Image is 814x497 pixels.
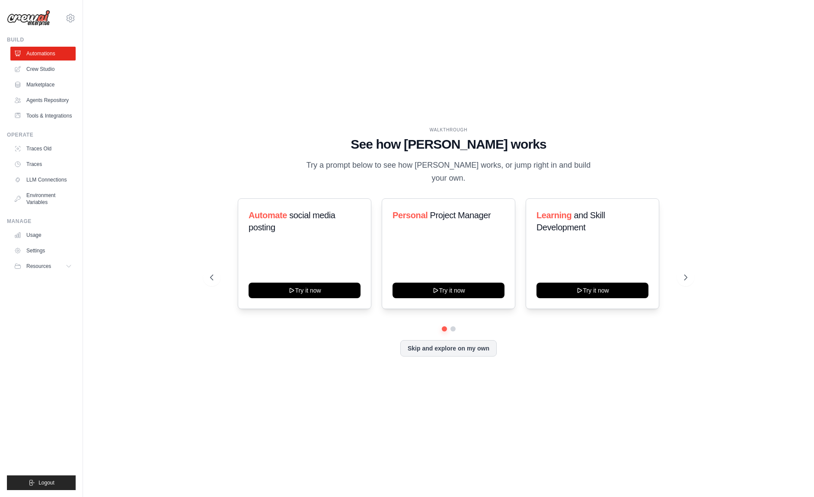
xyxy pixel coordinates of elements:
span: Project Manager [430,210,491,220]
span: social media posting [249,210,335,232]
a: Agents Repository [10,93,76,107]
a: Crew Studio [10,62,76,76]
button: Try it now [249,283,361,298]
a: Environment Variables [10,188,76,209]
button: Skip and explore on my own [400,340,497,357]
a: Tools & Integrations [10,109,76,123]
button: Try it now [393,283,504,298]
span: Resources [26,263,51,270]
span: Logout [38,479,54,486]
h1: See how [PERSON_NAME] works [210,137,687,152]
a: Marketplace [10,78,76,92]
button: Logout [7,475,76,490]
span: Automate [249,210,287,220]
button: Try it now [536,283,648,298]
div: WALKTHROUGH [210,127,687,133]
button: Resources [10,259,76,273]
a: Traces Old [10,142,76,156]
a: Traces [10,157,76,171]
span: Personal [393,210,428,220]
span: and Skill Development [536,210,605,232]
a: Automations [10,47,76,61]
a: Settings [10,244,76,258]
div: Operate [7,131,76,138]
div: Manage [7,218,76,225]
p: Try a prompt below to see how [PERSON_NAME] works, or jump right in and build your own. [303,159,594,185]
span: Learning [536,210,571,220]
img: Logo [7,10,50,26]
div: Build [7,36,76,43]
a: LLM Connections [10,173,76,187]
a: Usage [10,228,76,242]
